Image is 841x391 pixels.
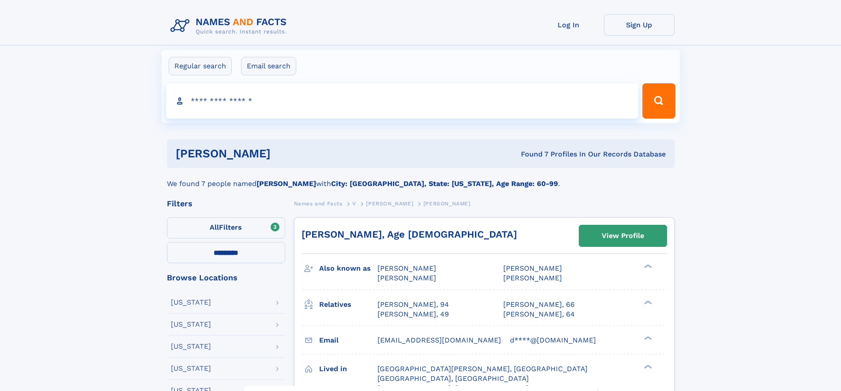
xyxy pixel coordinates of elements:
div: [US_STATE] [171,365,211,372]
div: [US_STATE] [171,321,211,328]
h3: Relatives [319,297,377,312]
label: Regular search [169,57,232,75]
img: Logo Names and Facts [167,14,294,38]
h3: Lived in [319,361,377,376]
span: V [352,201,356,207]
span: [PERSON_NAME] [423,201,471,207]
b: City: [GEOGRAPHIC_DATA], State: [US_STATE], Age Range: 60-99 [331,179,558,188]
div: Browse Locations [167,274,285,282]
span: [PERSON_NAME] [503,274,562,282]
div: ❯ [642,335,652,341]
a: [PERSON_NAME], 66 [503,300,575,309]
h3: Also known as [319,261,377,276]
div: Found 7 Profiles In Our Records Database [396,149,666,159]
span: [PERSON_NAME] [377,264,436,272]
label: Email search [241,57,296,75]
span: [EMAIL_ADDRESS][DOMAIN_NAME] [377,336,501,344]
label: Filters [167,217,285,238]
div: ❯ [642,364,652,369]
div: ❯ [642,264,652,269]
a: Sign Up [604,14,675,36]
a: View Profile [579,225,667,246]
div: Filters [167,200,285,208]
div: ❯ [642,299,652,305]
span: [PERSON_NAME] [377,274,436,282]
span: [GEOGRAPHIC_DATA][PERSON_NAME], [GEOGRAPHIC_DATA] [377,365,588,373]
h1: [PERSON_NAME] [176,148,396,159]
a: V [352,198,356,209]
span: [PERSON_NAME] [503,264,562,272]
div: [US_STATE] [171,343,211,350]
div: [US_STATE] [171,299,211,306]
span: All [210,223,219,231]
div: We found 7 people named with . [167,168,675,189]
a: [PERSON_NAME], 64 [503,309,575,319]
a: [PERSON_NAME] [366,198,413,209]
a: [PERSON_NAME], 49 [377,309,449,319]
span: [PERSON_NAME] [366,201,413,207]
h3: Email [319,333,377,348]
a: [PERSON_NAME], 94 [377,300,449,309]
a: Log In [533,14,604,36]
b: [PERSON_NAME] [256,179,316,188]
input: search input [166,83,639,119]
span: [GEOGRAPHIC_DATA], [GEOGRAPHIC_DATA] [377,374,529,383]
a: Names and Facts [294,198,343,209]
div: View Profile [602,226,644,246]
button: Search Button [642,83,675,119]
a: [PERSON_NAME], Age [DEMOGRAPHIC_DATA] [302,229,517,240]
